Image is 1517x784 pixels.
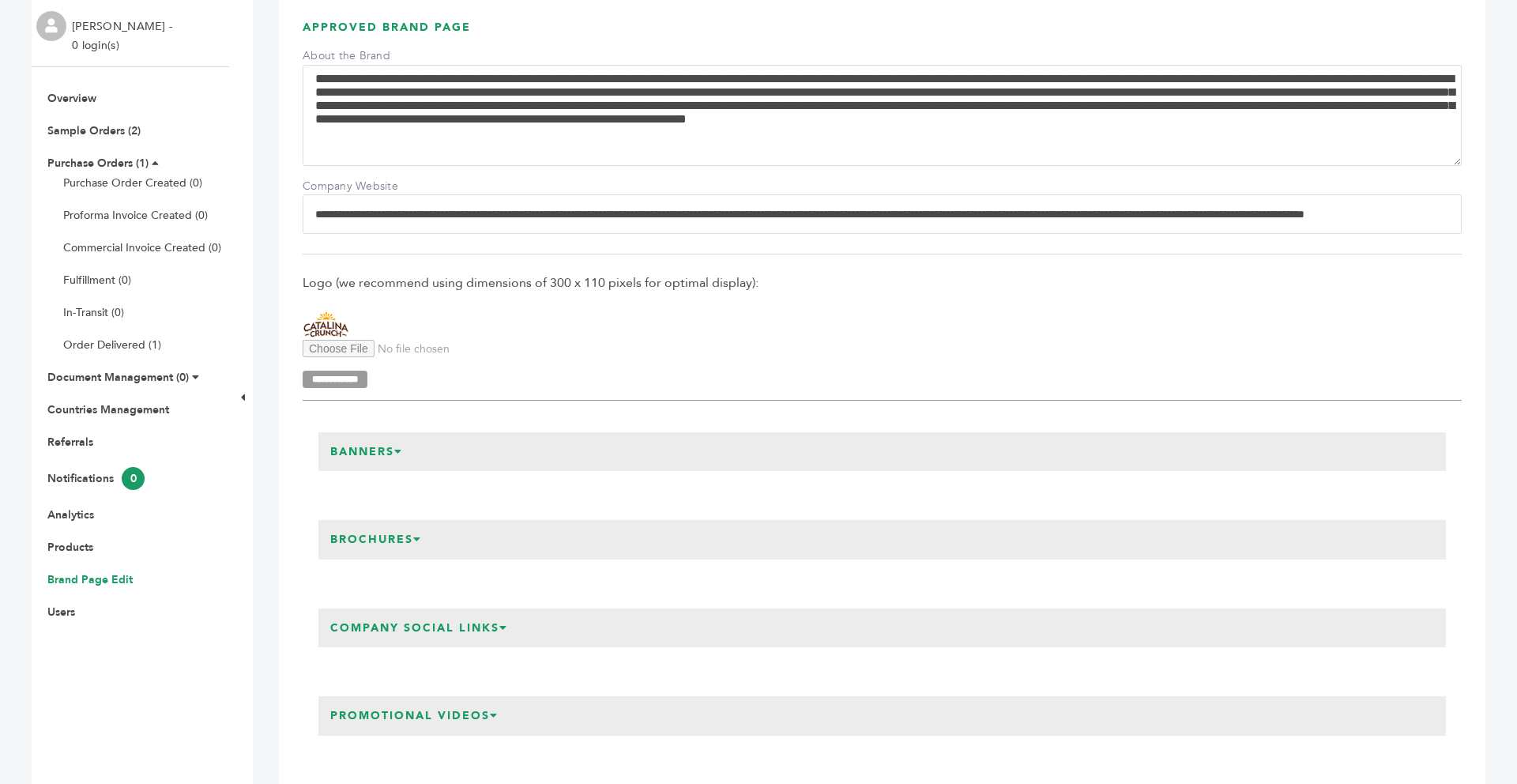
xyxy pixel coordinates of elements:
[47,435,93,450] a: Referrals
[47,91,96,106] a: Overview
[47,471,145,486] a: Notifications0
[303,274,1462,292] span: Logo (we recommend using dimensions of 300 x 110 pixels for optimal display):
[47,605,75,620] a: Users
[47,572,133,587] a: Brand Page Edit
[318,696,510,736] h3: Promotional Videos
[47,156,149,171] a: Purchase Orders (1)
[318,520,434,560] h3: Brochures
[72,17,176,55] li: [PERSON_NAME] - 0 login(s)
[318,432,415,472] h3: Banners
[303,310,350,341] img: Catalina Snacks
[63,305,124,320] a: In-Transit (0)
[303,48,413,64] label: About the Brand
[303,179,413,194] label: Company Website
[63,208,208,223] a: Proforma Invoice Created (0)
[47,507,94,522] a: Analytics
[63,240,221,255] a: Commercial Invoice Created (0)
[63,175,202,190] a: Purchase Order Created (0)
[47,540,93,555] a: Products
[47,402,169,417] a: Countries Management
[63,337,161,352] a: Order Delivered (1)
[36,11,66,41] img: profile.png
[47,370,189,385] a: Document Management (0)
[63,273,131,288] a: Fulfillment (0)
[303,20,1462,47] h3: APPROVED BRAND PAGE
[318,609,520,648] h3: Company Social Links
[47,123,141,138] a: Sample Orders (2)
[122,467,145,490] span: 0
